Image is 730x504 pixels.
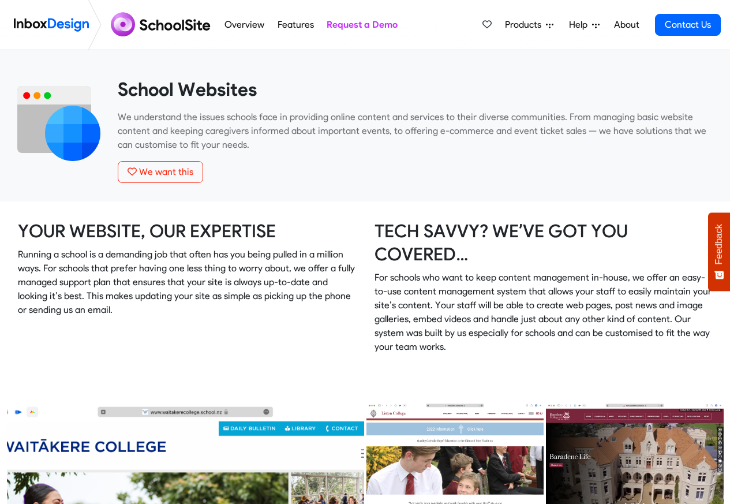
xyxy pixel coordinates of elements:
span: Help [569,18,592,32]
button: We want this [118,161,203,183]
a: Contact Us [655,14,721,36]
a: Products [500,13,558,36]
span: We want this [139,166,193,177]
p: We understand the issues schools face in providing online content and services to their diverse c... [118,110,713,152]
p: For schools who want to keep content management in-house, we offer an easy-to-use content managem... [375,271,713,354]
a: Overview [222,13,268,36]
span: Products [505,18,546,32]
a: Help [564,13,604,36]
h3: TECH SAVVY? WE’VE GOT YOU COVERED… [375,220,713,266]
a: About [611,13,642,36]
button: Feedback - Show survey [708,212,730,291]
a: Features [274,13,317,36]
a: Request a Demo [323,13,400,36]
h3: YOUR WEBSITE, OUR EXPERTISE [18,220,356,243]
img: schoolsite logo [106,11,218,39]
heading: School Websites [118,78,713,101]
p: Running a school is a demanding job that often has you being pulled in a million ways. For school... [18,248,356,317]
span: Feedback [714,224,724,264]
img: 2022_01_12_icon_website.svg [17,78,100,161]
